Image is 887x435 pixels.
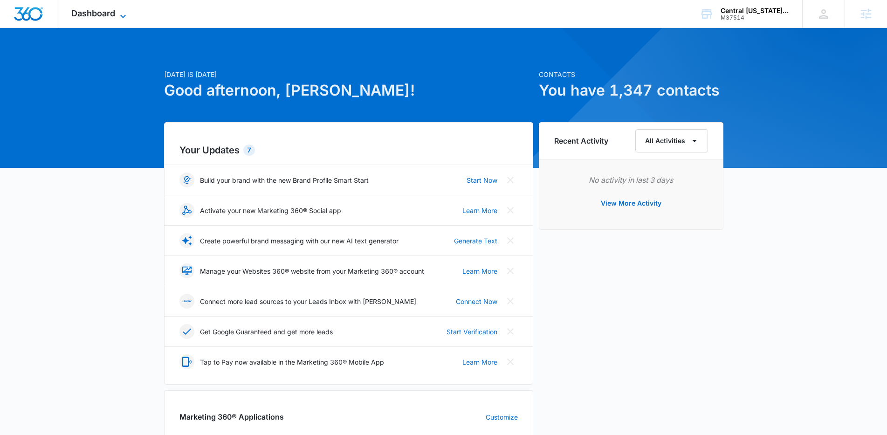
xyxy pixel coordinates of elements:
[200,297,416,306] p: Connect more lead sources to your Leads Inbox with [PERSON_NAME]
[447,327,497,337] a: Start Verification
[179,411,284,422] h2: Marketing 360® Applications
[200,357,384,367] p: Tap to Pay now available in the Marketing 360® Mobile App
[503,324,518,339] button: Close
[721,7,789,14] div: account name
[591,192,671,214] button: View More Activity
[539,69,723,79] p: Contacts
[462,357,497,367] a: Learn More
[454,236,497,246] a: Generate Text
[200,206,341,215] p: Activate your new Marketing 360® Social app
[164,79,533,102] h1: Good afternoon, [PERSON_NAME]!
[503,354,518,369] button: Close
[486,412,518,422] a: Customize
[164,69,533,79] p: [DATE] is [DATE]
[635,129,708,152] button: All Activities
[503,173,518,187] button: Close
[462,266,497,276] a: Learn More
[721,14,789,21] div: account id
[503,263,518,278] button: Close
[200,327,333,337] p: Get Google Guaranteed and get more leads
[200,266,424,276] p: Manage your Websites 360® website from your Marketing 360® account
[71,8,115,18] span: Dashboard
[456,297,497,306] a: Connect Now
[554,174,708,186] p: No activity in last 3 days
[503,294,518,309] button: Close
[554,135,608,146] h6: Recent Activity
[179,143,518,157] h2: Your Updates
[503,233,518,248] button: Close
[503,203,518,218] button: Close
[200,175,369,185] p: Build your brand with the new Brand Profile Smart Start
[462,206,497,215] a: Learn More
[200,236,399,246] p: Create powerful brand messaging with our new AI text generator
[243,145,255,156] div: 7
[467,175,497,185] a: Start Now
[539,79,723,102] h1: You have 1,347 contacts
